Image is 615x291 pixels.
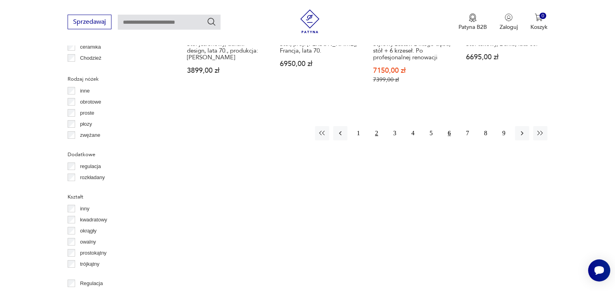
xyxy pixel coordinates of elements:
[588,259,610,282] iframe: Smartsupp widget button
[497,126,511,140] button: 9
[187,67,265,74] p: 3899,00 zł
[458,13,487,31] a: Ikona medaluPatyna B2B
[80,204,89,213] p: inny
[280,41,358,54] h3: Stół, proj. [PERSON_NAME], Francja, lata 70.
[80,54,101,62] p: Chodzież
[80,65,100,74] p: Ćmielów
[373,67,451,74] p: 7150,00 zł
[80,109,94,117] p: proste
[442,126,457,140] button: 6
[80,131,100,140] p: zwężane
[500,23,518,31] p: Zaloguj
[280,60,358,67] p: 6950,00 zł
[406,126,420,140] button: 4
[373,76,451,83] p: 7399,00 zł
[424,126,438,140] button: 5
[298,9,322,33] img: Patyna - sklep z meblami i dekoracjami vintage
[505,13,513,21] img: Ikonka użytkownika
[373,41,451,61] h3: Stylowy zestaw z litego dębu, stół + 6 krzeseł. Po profesjonalnej renowacji
[460,126,475,140] button: 7
[530,13,547,31] button: 0Koszyk
[80,215,107,224] p: kwadratowy
[68,150,164,159] p: Dodatkowe
[466,54,544,60] p: 6695,00 zł
[479,126,493,140] button: 8
[469,13,477,22] img: Ikona medalu
[80,227,96,235] p: okrągły
[68,15,111,29] button: Sprzedawaj
[458,23,487,31] p: Patyna B2B
[68,20,111,25] a: Sprzedawaj
[388,126,402,140] button: 3
[80,173,105,182] p: rozkładany
[68,75,164,83] p: Rodzaj nóżek
[80,43,101,51] p: ceramika
[458,13,487,31] button: Patyna B2B
[530,23,547,31] p: Koszyk
[370,126,384,140] button: 2
[80,260,99,268] p: trójkątny
[187,41,265,61] h3: Stół jesionowy, duński design, lata 70., produkcja: [PERSON_NAME]
[535,13,543,21] img: Ikona koszyka
[80,87,90,95] p: inne
[80,98,101,106] p: obrotowe
[500,13,518,31] button: Zaloguj
[540,13,546,19] div: 0
[80,279,103,288] p: Regulacja
[80,120,92,128] p: płozy
[80,249,106,257] p: prostokątny
[466,41,544,47] h3: Stół tekowy, Dania, lata 60.
[80,162,101,171] p: regulacja
[68,193,164,201] p: Kształt
[351,126,366,140] button: 1
[80,238,96,246] p: owalny
[207,17,216,26] button: Szukaj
